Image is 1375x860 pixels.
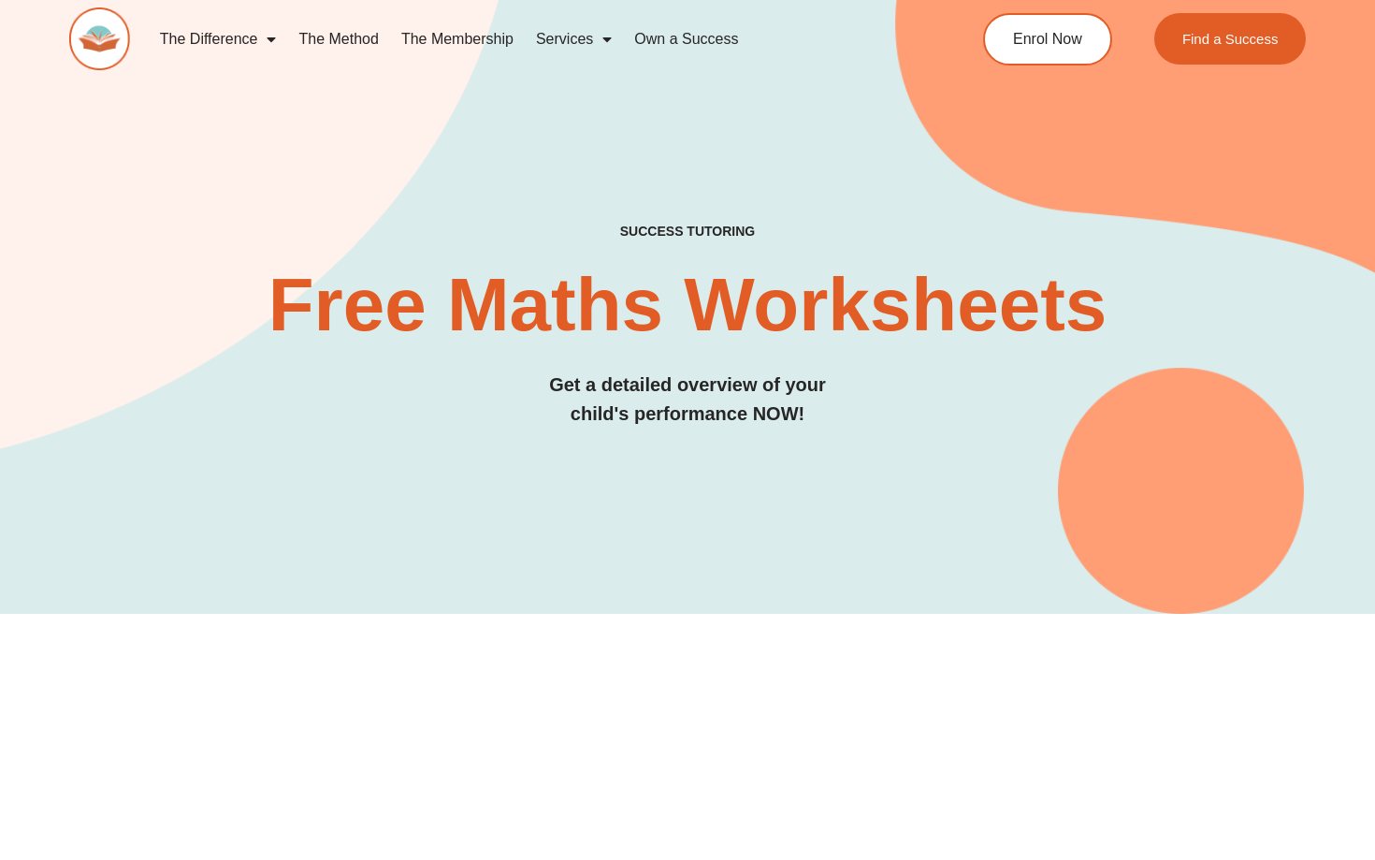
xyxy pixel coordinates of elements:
a: The Membership [390,18,525,61]
h3: Get a detailed overview of your child's performance NOW! [69,371,1307,429]
a: Enrol Now [983,13,1112,66]
h2: Free Maths Worksheets​ [69,268,1307,343]
a: Services [525,18,623,61]
nav: Menu [149,18,913,61]
h4: SUCCESS TUTORING​ [69,224,1307,240]
span: Enrol Now [1013,32,1082,47]
span: Find a Success [1182,32,1279,46]
a: Find a Success [1154,13,1307,65]
a: The Method [287,18,389,61]
a: The Difference [149,18,288,61]
a: Own a Success [623,18,749,61]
